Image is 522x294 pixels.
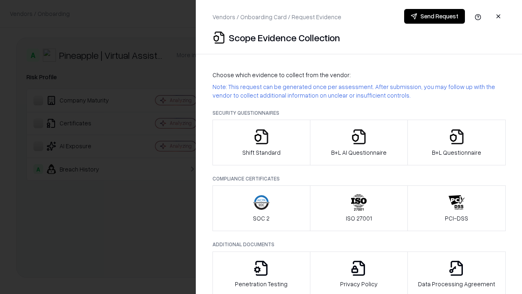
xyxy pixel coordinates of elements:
p: B+L AI Questionnaire [331,148,387,157]
button: SOC 2 [212,185,310,231]
p: Data Processing Agreement [418,280,495,288]
p: ISO 27001 [346,214,372,223]
p: PCI-DSS [445,214,468,223]
p: Penetration Testing [235,280,288,288]
p: Choose which evidence to collect from the vendor: [212,71,506,79]
button: Send Request [404,9,465,24]
button: B+L AI Questionnaire [310,120,408,165]
p: Security Questionnaires [212,109,506,116]
p: SOC 2 [253,214,270,223]
button: B+L Questionnaire [407,120,506,165]
p: Additional Documents [212,241,506,248]
p: B+L Questionnaire [432,148,481,157]
p: Vendors / Onboarding Card / Request Evidence [212,13,341,21]
button: PCI-DSS [407,185,506,231]
p: Compliance Certificates [212,175,506,182]
p: Shift Standard [242,148,281,157]
p: Privacy Policy [340,280,378,288]
button: Shift Standard [212,120,310,165]
button: ISO 27001 [310,185,408,231]
p: Scope Evidence Collection [229,31,340,44]
p: Note: This request can be generated once per assessment. After submission, you may follow up with... [212,82,506,100]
